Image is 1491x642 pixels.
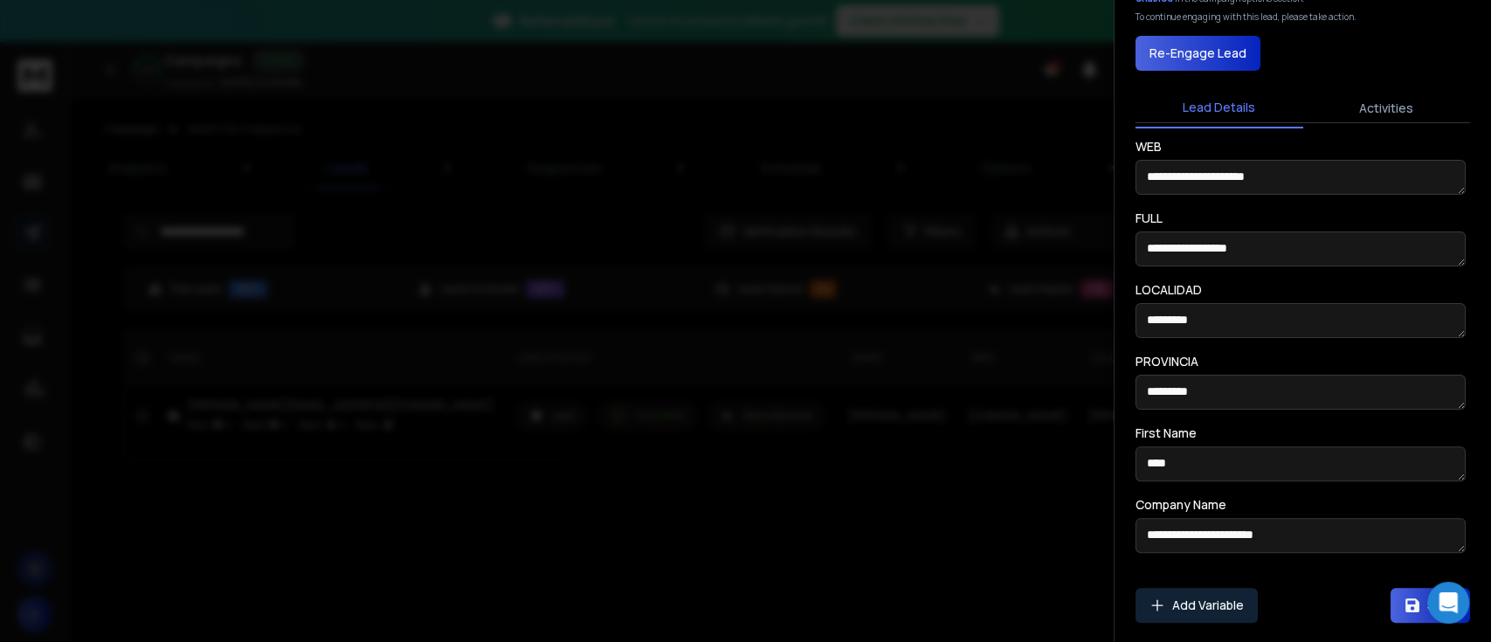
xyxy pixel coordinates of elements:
[1303,89,1471,128] button: Activities
[1136,141,1162,153] label: WEB
[1136,10,1356,24] p: To continue engaging with this lead, please take action.
[1391,588,1470,623] button: Save
[1136,88,1303,128] button: Lead Details
[1136,36,1260,71] button: Re-Engage Lead
[1136,427,1197,439] label: First Name
[1136,588,1258,623] button: Add Variable
[1427,582,1469,624] div: Open Intercom Messenger
[1136,356,1198,368] label: PROVINCIA
[1136,212,1163,224] label: FULL
[1136,499,1226,511] label: Company Name
[1136,284,1202,296] label: LOCALIDAD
